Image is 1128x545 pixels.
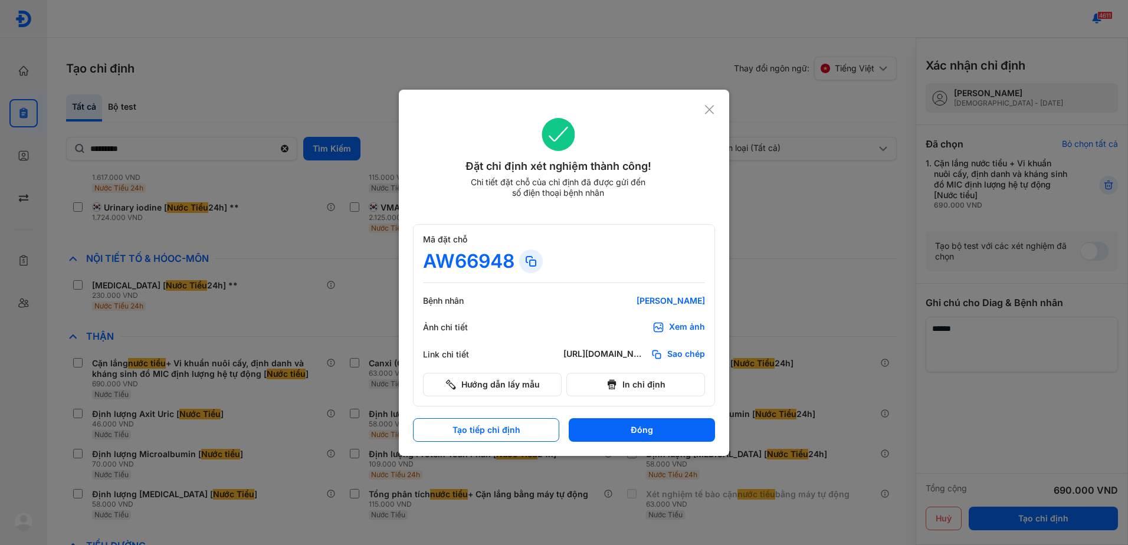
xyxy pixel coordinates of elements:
[423,373,562,396] button: Hướng dẫn lấy mẫu
[423,249,514,273] div: AW66948
[423,296,494,306] div: Bệnh nhân
[563,296,705,306] div: [PERSON_NAME]
[566,373,705,396] button: In chỉ định
[669,321,705,333] div: Xem ảnh
[423,322,494,333] div: Ảnh chi tiết
[569,418,715,442] button: Đóng
[667,349,705,360] span: Sao chép
[423,349,494,360] div: Link chi tiết
[413,158,704,175] div: Đặt chỉ định xét nghiệm thành công!
[563,349,646,360] div: [URL][DOMAIN_NAME]
[413,418,559,442] button: Tạo tiếp chỉ định
[423,234,705,245] div: Mã đặt chỗ
[465,177,651,198] div: Chi tiết đặt chỗ của chỉ định đã được gửi đến số điện thoại bệnh nhân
